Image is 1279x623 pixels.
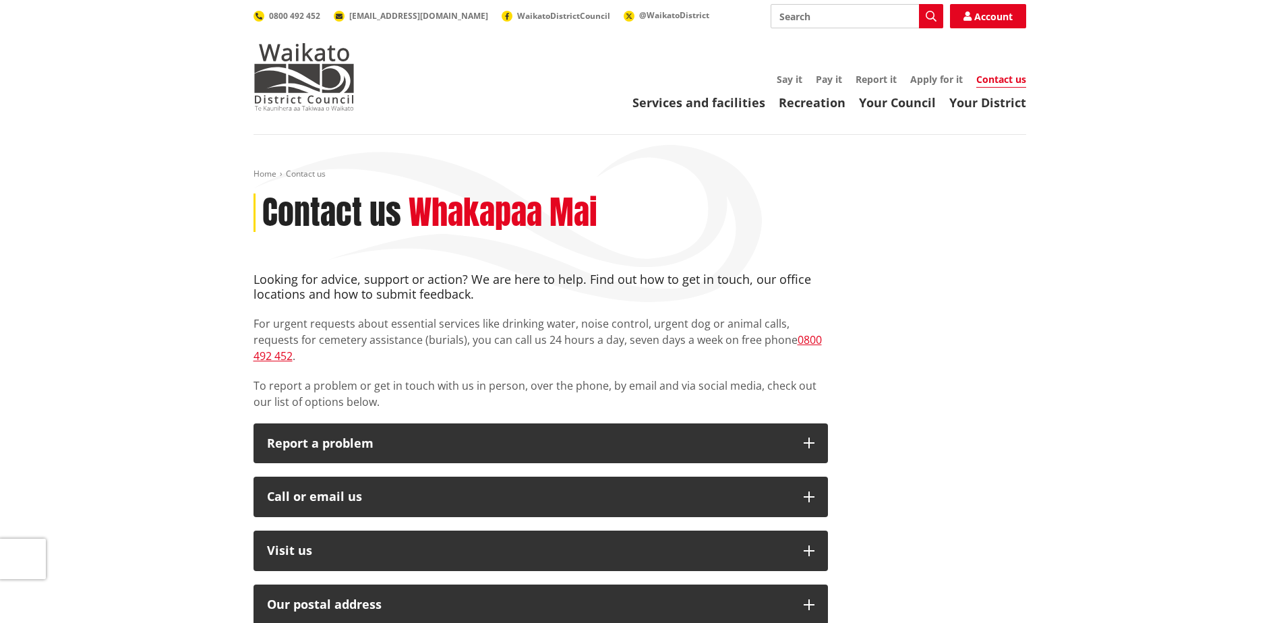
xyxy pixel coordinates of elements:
[779,94,845,111] a: Recreation
[254,272,828,301] h4: Looking for advice, support or action? We are here to help. Find out how to get in touch, our off...
[267,437,790,450] p: Report a problem
[254,10,320,22] a: 0800 492 452
[262,194,401,233] h1: Contact us
[286,168,326,179] span: Contact us
[950,4,1026,28] a: Account
[859,94,936,111] a: Your Council
[254,169,1026,180] nav: breadcrumb
[856,73,897,86] a: Report it
[632,94,765,111] a: Services and facilities
[267,490,790,504] div: Call or email us
[771,4,943,28] input: Search input
[816,73,842,86] a: Pay it
[254,332,822,363] a: 0800 492 452
[639,9,709,21] span: @WaikatoDistrict
[910,73,963,86] a: Apply for it
[624,9,709,21] a: @WaikatoDistrict
[334,10,488,22] a: [EMAIL_ADDRESS][DOMAIN_NAME]
[349,10,488,22] span: [EMAIL_ADDRESS][DOMAIN_NAME]
[254,43,355,111] img: Waikato District Council - Te Kaunihera aa Takiwaa o Waikato
[517,10,610,22] span: WaikatoDistrictCouncil
[254,423,828,464] button: Report a problem
[777,73,802,86] a: Say it
[976,73,1026,88] a: Contact us
[254,378,828,410] p: To report a problem or get in touch with us in person, over the phone, by email and via social me...
[949,94,1026,111] a: Your District
[409,194,597,233] h2: Whakapaa Mai
[254,316,828,364] p: For urgent requests about essential services like drinking water, noise control, urgent dog or an...
[267,598,790,612] h2: Our postal address
[254,531,828,571] button: Visit us
[269,10,320,22] span: 0800 492 452
[267,544,790,558] p: Visit us
[254,477,828,517] button: Call or email us
[502,10,610,22] a: WaikatoDistrictCouncil
[254,168,276,179] a: Home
